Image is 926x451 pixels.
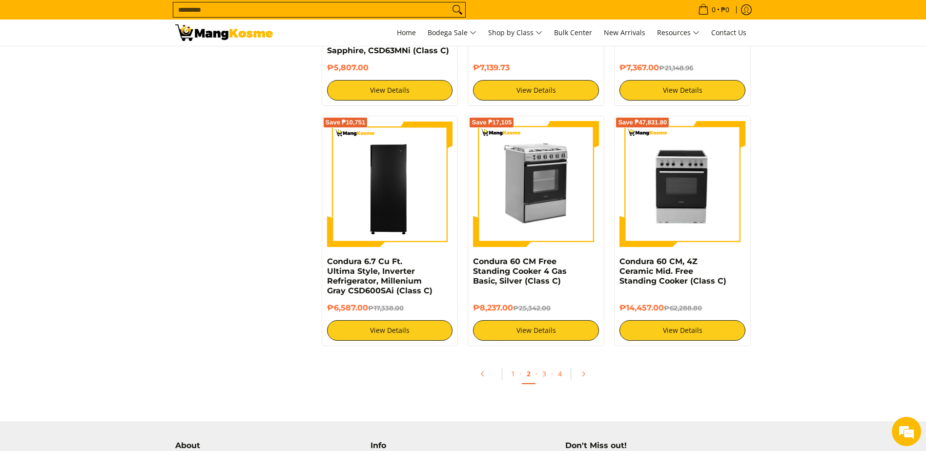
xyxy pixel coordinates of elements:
[57,123,135,222] span: We're online!
[513,304,551,312] del: ₱25,342.00
[327,320,453,341] a: View Details
[5,266,186,301] textarea: Type your message and hit 'Enter'
[283,20,751,46] nav: Main Menu
[327,303,453,313] h6: ₱6,587.00
[706,20,751,46] a: Contact Us
[619,257,726,286] a: Condura 60 CM, 4Z Ceramic Mid. Free Standing Cooker (Class C)
[551,369,553,378] span: ·
[327,63,453,73] h6: ₱5,807.00
[565,441,751,451] h4: Don't Miss out!
[619,63,745,73] h6: ₱7,367.00
[619,80,745,101] a: View Details
[327,257,432,295] a: Condura 6.7 Cu Ft. Ultima Style, Inverter Refrigerator, Millenium Gray CSD600SAi (Class C)
[317,361,756,392] ul: Pagination
[327,80,453,101] a: View Details
[522,364,535,384] a: 2
[392,20,421,46] a: Home
[652,20,704,46] a: Resources
[657,27,700,39] span: Resources
[175,24,273,41] img: Class C Home &amp; Business Appliances: Up to 70% Off l Mang Kosme | Page 2
[619,303,745,313] h6: ₱14,457.00
[450,2,465,17] button: Search
[619,121,745,247] img: Condura 60 CM, 4Z Ceramic Mid. Free Standing Cooker (Class C)
[327,121,453,247] img: Condura 6.7 Cu Ft. Ultima Style, Inverter Refrigerator, Millenium Gray CSD600SAi (Class C)
[537,364,551,383] a: 3
[397,28,416,37] span: Home
[659,64,693,72] del: ₱21,148.96
[619,320,745,341] a: View Details
[473,320,599,341] a: View Details
[473,303,599,313] h6: ₱8,237.00
[160,5,184,28] div: Minimize live chat window
[175,441,361,451] h4: About
[423,20,481,46] a: Bodega Sale
[488,27,542,39] span: Shop by Class
[535,369,537,378] span: ·
[520,369,522,378] span: ·
[711,28,746,37] span: Contact Us
[695,4,732,15] span: •
[473,63,599,73] h6: ₱7,139.73
[549,20,597,46] a: Bulk Center
[664,304,702,312] del: ₱62,288.80
[506,364,520,383] a: 1
[473,123,599,246] img: Condura 60 CM Free Standing Cooker 4 Gas Basic, Silver (Class C) - 0
[483,20,547,46] a: Shop by Class
[326,120,366,125] span: Save ₱10,751
[604,28,645,37] span: New Arrivals
[472,120,512,125] span: Save ₱17,105
[370,441,556,451] h4: Info
[554,28,592,37] span: Bulk Center
[428,27,476,39] span: Bodega Sale
[473,257,567,286] a: Condura 60 CM Free Standing Cooker 4 Gas Basic, Silver (Class C)
[51,55,164,67] div: Chat with us now
[473,80,599,101] a: View Details
[720,6,731,13] span: ₱0
[553,364,567,383] a: 4
[710,6,717,13] span: 0
[618,120,667,125] span: Save ₱47,831.80
[599,20,650,46] a: New Arrivals
[368,304,404,312] del: ₱17,338.00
